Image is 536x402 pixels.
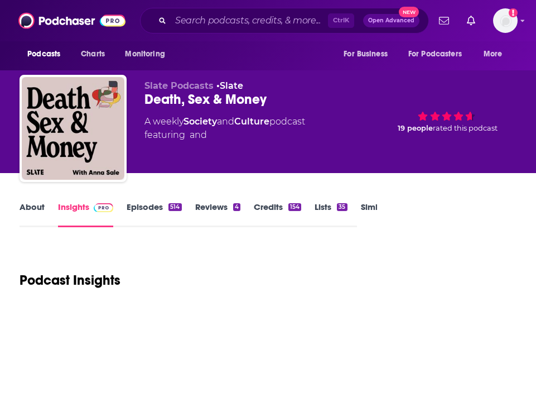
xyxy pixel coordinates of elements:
[190,128,207,142] span: and
[493,8,518,33] button: Show profile menu
[234,116,269,127] a: Culture
[168,203,181,211] div: 514
[74,44,112,65] a: Charts
[315,202,347,227] a: Lists35
[144,128,305,142] span: featuring
[368,18,414,23] span: Open Advanced
[195,202,240,227] a: Reviews4
[493,8,518,33] span: Logged in as alisoncerri
[288,203,301,211] div: 154
[216,80,243,91] span: •
[22,77,124,180] img: Death, Sex & Money
[434,11,453,30] a: Show notifications dropdown
[18,10,125,31] img: Podchaser - Follow, Share and Rate Podcasts
[94,203,113,212] img: Podchaser Pro
[144,80,214,91] span: Slate Podcasts
[125,46,165,62] span: Monitoring
[27,46,60,62] span: Podcasts
[509,8,518,17] svg: Add a profile image
[484,46,503,62] span: More
[398,124,433,132] span: 19 people
[20,202,45,227] a: About
[337,203,347,211] div: 35
[399,7,419,17] span: New
[144,115,305,142] div: A weekly podcast
[140,8,429,33] div: Search podcasts, credits, & more...
[433,124,498,132] span: rated this podcast
[217,116,234,127] span: and
[462,11,480,30] a: Show notifications dropdown
[377,80,516,150] div: 19 peoplerated this podcast
[493,8,518,33] img: User Profile
[328,13,354,28] span: Ctrl K
[254,202,301,227] a: Credits154
[220,80,243,91] a: Slate
[361,202,388,227] a: Similar
[408,46,462,62] span: For Podcasters
[233,203,240,211] div: 4
[127,202,181,227] a: Episodes514
[20,272,120,289] h1: Podcast Insights
[344,46,388,62] span: For Business
[336,44,402,65] button: open menu
[20,44,75,65] button: open menu
[476,44,516,65] button: open menu
[81,46,105,62] span: Charts
[184,116,217,127] a: Society
[171,12,328,30] input: Search podcasts, credits, & more...
[363,14,419,27] button: Open AdvancedNew
[58,202,113,227] a: InsightsPodchaser Pro
[117,44,179,65] button: open menu
[401,44,478,65] button: open menu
